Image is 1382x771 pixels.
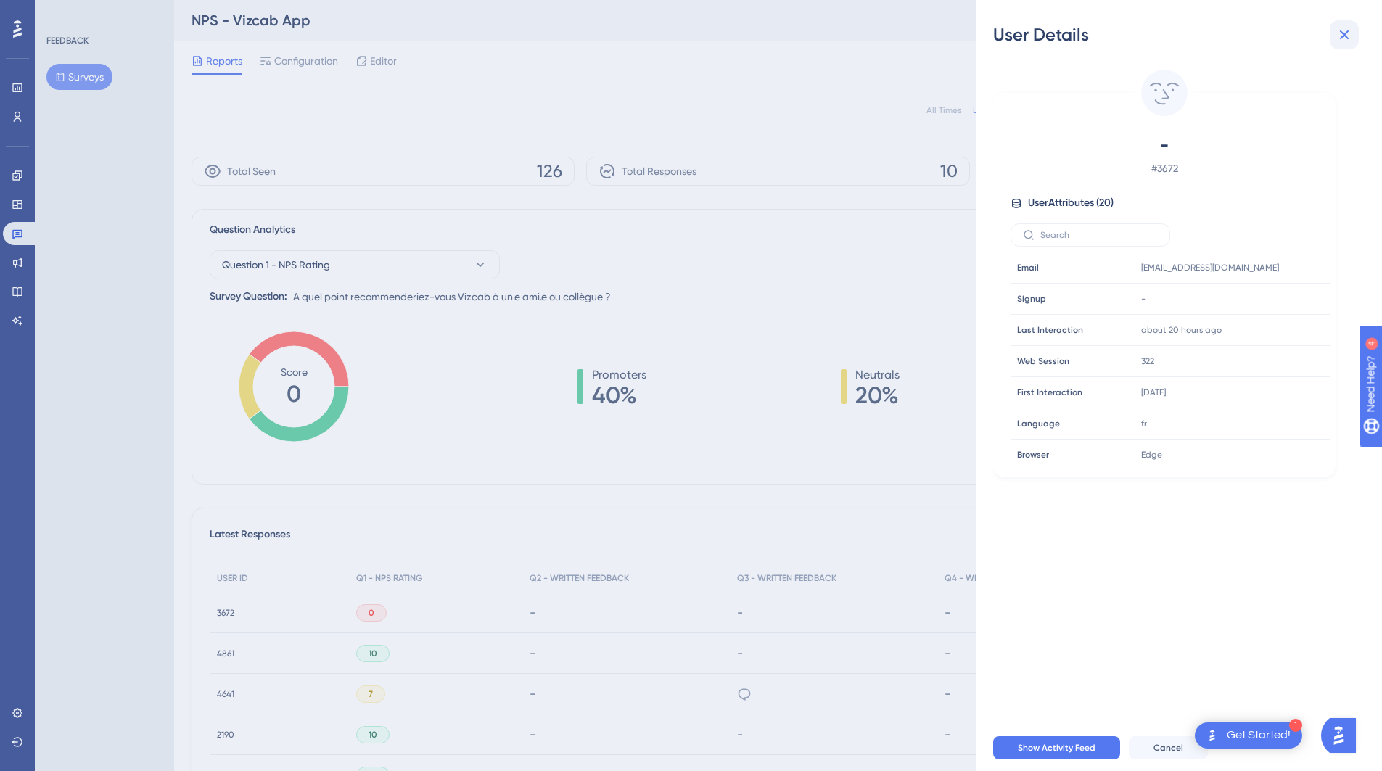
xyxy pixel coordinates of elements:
[1141,387,1166,397] time: [DATE]
[1018,742,1095,754] span: Show Activity Feed
[1028,194,1114,212] span: User Attributes ( 20 )
[1289,719,1302,732] div: 1
[1017,324,1083,336] span: Last Interaction
[1141,262,1279,273] span: [EMAIL_ADDRESS][DOMAIN_NAME]
[101,7,105,19] div: 4
[1129,736,1208,759] button: Cancel
[993,736,1120,759] button: Show Activity Feed
[1141,449,1162,461] span: Edge
[1141,325,1222,335] time: about 20 hours ago
[1204,727,1221,744] img: launcher-image-alternative-text
[1141,418,1147,429] span: fr
[1017,387,1082,398] span: First Interaction
[1017,262,1039,273] span: Email
[1017,355,1069,367] span: Web Session
[1141,293,1146,305] span: -
[34,4,91,21] span: Need Help?
[1037,133,1292,157] span: -
[1141,355,1154,367] span: 322
[993,23,1365,46] div: User Details
[1195,722,1302,749] div: Open Get Started! checklist, remaining modules: 1
[1153,742,1183,754] span: Cancel
[1017,418,1060,429] span: Language
[1017,449,1049,461] span: Browser
[1321,714,1365,757] iframe: UserGuiding AI Assistant Launcher
[1017,293,1046,305] span: Signup
[1227,727,1291,743] div: Get Started!
[1040,230,1158,240] input: Search
[1037,160,1292,177] span: # 3672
